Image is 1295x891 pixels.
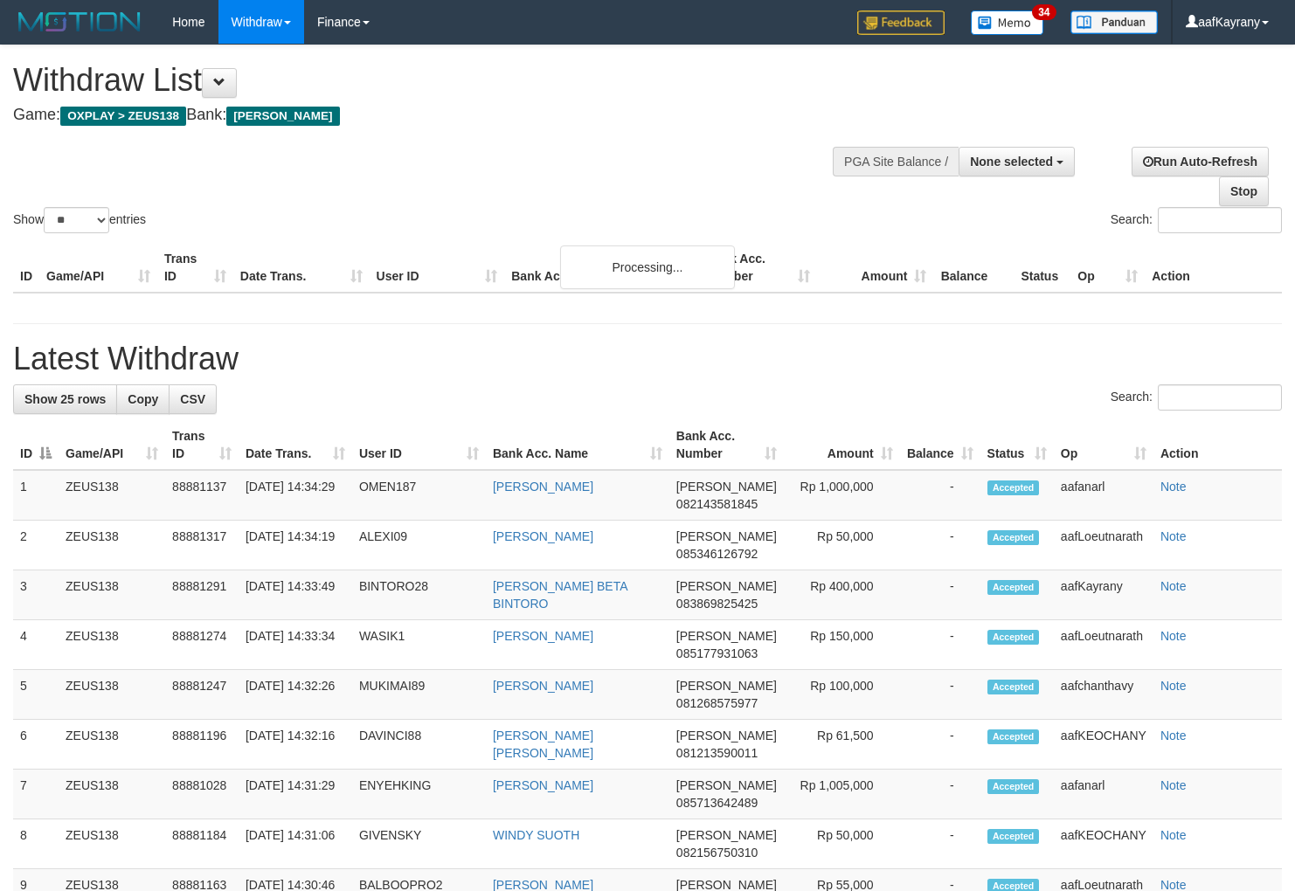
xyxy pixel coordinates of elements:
span: [PERSON_NAME] [676,828,777,842]
td: 6 [13,720,59,770]
td: Rp 1,000,000 [784,470,900,521]
img: panduan.png [1070,10,1158,34]
th: Game/API [39,243,157,293]
th: Game/API: activate to sort column ascending [59,420,165,470]
label: Search: [1111,384,1282,411]
span: [PERSON_NAME] [226,107,339,126]
td: aafchanthavy [1054,670,1153,720]
h1: Latest Withdraw [13,342,1282,376]
span: [PERSON_NAME] [676,778,777,792]
td: 88881317 [165,521,239,570]
td: 88881137 [165,470,239,521]
span: [PERSON_NAME] [676,729,777,742]
th: User ID [370,243,505,293]
span: Accepted [987,680,1040,694]
td: ENYEHKING [352,770,486,819]
span: Copy 082156750310 to clipboard [676,846,758,860]
span: [PERSON_NAME] [676,480,777,494]
span: Accepted [987,829,1040,844]
td: Rp 61,500 [784,720,900,770]
span: Accepted [987,530,1040,545]
a: Run Auto-Refresh [1132,147,1269,176]
a: Copy [116,384,170,414]
span: CSV [180,392,205,406]
td: 88881196 [165,720,239,770]
span: Accepted [987,729,1040,744]
img: Button%20Memo.svg [971,10,1044,35]
span: Copy 085346126792 to clipboard [676,547,758,561]
td: ZEUS138 [59,570,165,620]
td: ZEUS138 [59,819,165,869]
input: Search: [1158,384,1282,411]
th: Date Trans. [233,243,370,293]
td: - [900,620,980,670]
td: ZEUS138 [59,670,165,720]
th: Balance [933,243,1014,293]
td: ZEUS138 [59,521,165,570]
td: 8 [13,819,59,869]
a: [PERSON_NAME] BETA BINTORO [493,579,627,611]
td: - [900,470,980,521]
div: PGA Site Balance / [833,147,959,176]
img: MOTION_logo.png [13,9,146,35]
th: Bank Acc. Number [700,243,817,293]
a: Note [1160,480,1187,494]
th: ID: activate to sort column descending [13,420,59,470]
input: Search: [1158,207,1282,233]
a: Note [1160,778,1187,792]
td: MUKIMAI89 [352,670,486,720]
a: CSV [169,384,217,414]
a: Note [1160,828,1187,842]
button: None selected [959,147,1075,176]
a: [PERSON_NAME] [493,778,593,792]
td: aafanarl [1054,770,1153,819]
td: ZEUS138 [59,720,165,770]
th: Op [1070,243,1145,293]
td: [DATE] 14:31:29 [239,770,352,819]
img: Feedback.jpg [857,10,945,35]
td: 88881028 [165,770,239,819]
span: OXPLAY > ZEUS138 [60,107,186,126]
th: User ID: activate to sort column ascending [352,420,486,470]
td: GIVENSKY [352,819,486,869]
span: Accepted [987,779,1040,794]
span: Copy 082143581845 to clipboard [676,497,758,511]
select: Showentries [44,207,109,233]
label: Search: [1111,207,1282,233]
th: Status: activate to sort column ascending [980,420,1054,470]
th: Op: activate to sort column ascending [1054,420,1153,470]
td: 5 [13,670,59,720]
a: Note [1160,629,1187,643]
span: Accepted [987,630,1040,645]
td: ZEUS138 [59,620,165,670]
span: Show 25 rows [24,392,106,406]
a: [PERSON_NAME] [PERSON_NAME] [493,729,593,760]
h4: Game: Bank: [13,107,846,124]
th: Bank Acc. Name: activate to sort column ascending [486,420,669,470]
td: - [900,819,980,869]
span: Accepted [987,580,1040,595]
td: aafLoeutnarath [1054,521,1153,570]
td: aafanarl [1054,470,1153,521]
td: [DATE] 14:32:26 [239,670,352,720]
a: [PERSON_NAME] [493,529,593,543]
a: Stop [1219,176,1269,206]
td: 1 [13,470,59,521]
a: WINDY SUOTH [493,828,579,842]
td: 88881184 [165,819,239,869]
th: Trans ID: activate to sort column ascending [165,420,239,470]
th: Amount: activate to sort column ascending [784,420,900,470]
th: Bank Acc. Number: activate to sort column ascending [669,420,784,470]
td: - [900,670,980,720]
td: 4 [13,620,59,670]
span: Copy 085713642489 to clipboard [676,796,758,810]
span: None selected [970,155,1053,169]
th: Action [1145,243,1282,293]
td: ZEUS138 [59,470,165,521]
th: Trans ID [157,243,233,293]
td: [DATE] 14:33:34 [239,620,352,670]
td: aafKEOCHANY [1054,720,1153,770]
td: [DATE] 14:31:06 [239,819,352,869]
td: 3 [13,570,59,620]
span: Copy 085177931063 to clipboard [676,646,758,660]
